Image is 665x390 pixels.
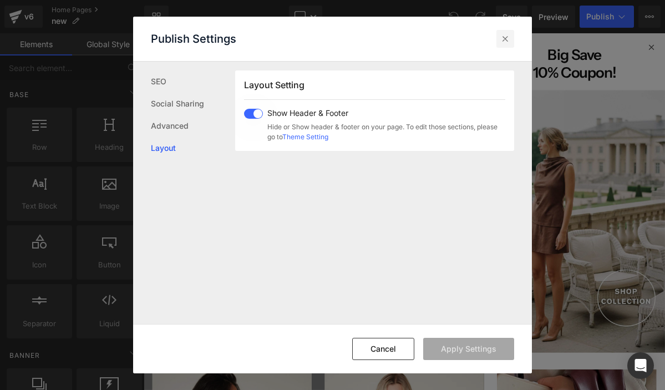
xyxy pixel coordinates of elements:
div: Open Intercom Messenger [627,352,654,379]
a: Theme Setting [282,133,328,141]
span: Show Header & Footer [267,109,505,118]
p: Publish Settings [151,32,236,45]
a: Layout [151,137,235,159]
span: Layout Setting [244,79,304,90]
h2: Big Save 10% Coupon! [455,17,654,62]
a: Social Sharing [151,93,235,115]
button: Cancel [352,338,414,360]
a: SEO [151,70,235,93]
button: Apply Settings [423,338,514,360]
span: Hide or Show header & footer on your page. To edit those sections, please go to [267,122,505,142]
a: Advanced [151,115,235,137]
